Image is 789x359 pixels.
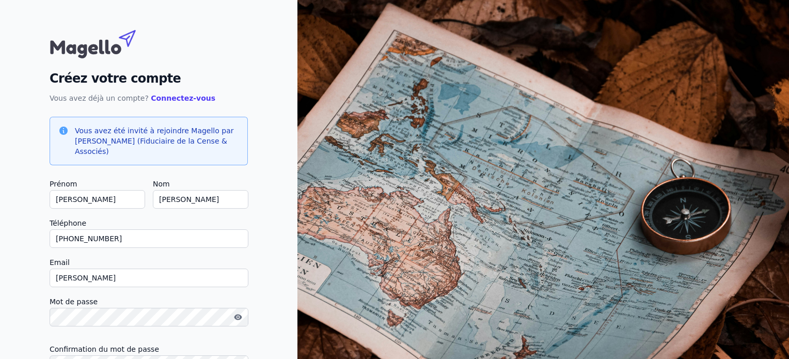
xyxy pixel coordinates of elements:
label: Nom [153,178,248,190]
label: Mot de passe [50,295,248,308]
img: Magello [50,25,158,61]
h2: Créez votre compte [50,69,248,88]
label: Téléphone [50,217,248,229]
a: Connectez-vous [151,94,215,102]
label: Prénom [50,178,145,190]
h3: Vous avez été invité à rejoindre Magello par [PERSON_NAME] (Fiduciaire de la Cense & Associés) [75,126,239,157]
label: Confirmation du mot de passe [50,343,248,355]
p: Vous avez déjà un compte? [50,92,248,104]
label: Email [50,256,248,269]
